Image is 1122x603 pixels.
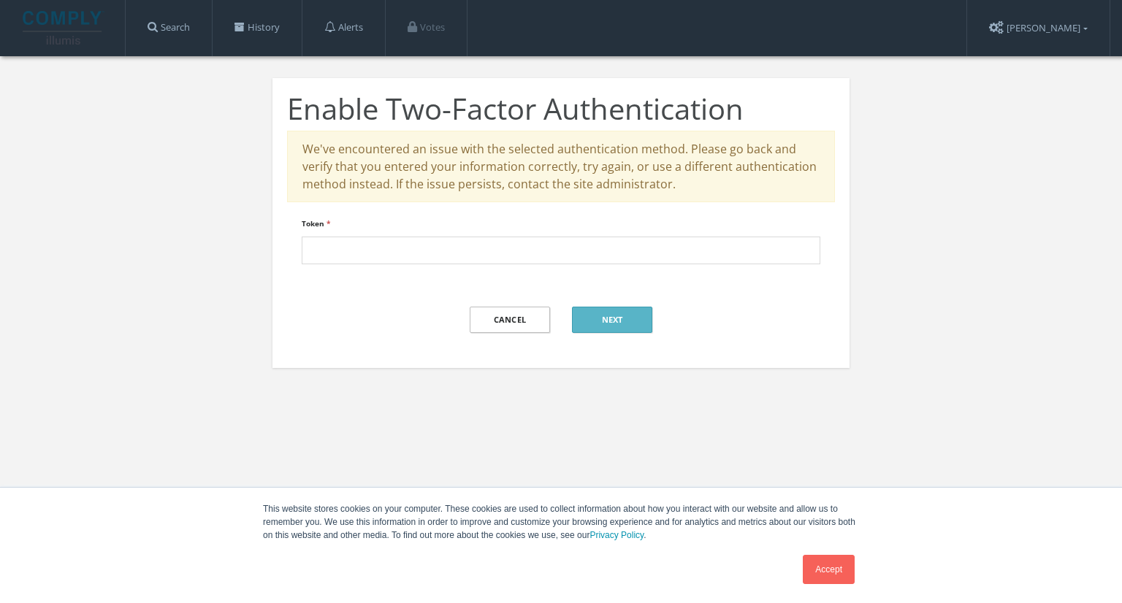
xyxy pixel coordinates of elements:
a: Accept [803,555,855,584]
label: Token [302,214,330,234]
p: This website stores cookies on your computer. These cookies are used to collect information about... [263,502,859,542]
a: Cancel [470,307,550,333]
a: Privacy Policy [589,530,644,540]
img: illumis [23,11,104,45]
button: Next [572,307,652,333]
h1: Enable Two-Factor Authentication [287,93,835,125]
p: We've encountered an issue with the selected authentication method. Please go back and verify tha... [287,131,835,202]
